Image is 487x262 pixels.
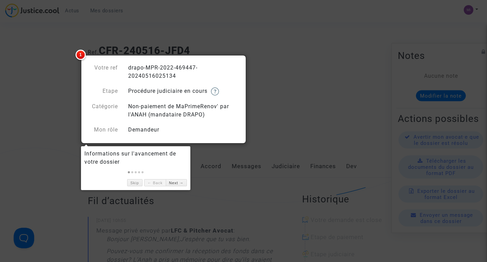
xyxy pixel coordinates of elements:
[83,126,123,134] div: Mon rôle
[166,179,187,186] a: Next →
[123,126,244,134] div: Demandeur
[211,87,219,96] img: help.svg
[123,102,244,119] div: Non-paiement de MaPrimeRenov' par l'ANAH (mandataire DRAPO)
[84,150,187,166] div: Informations sur l'avancement de votre dossier
[83,87,123,96] div: Etape
[127,179,143,186] a: Skip
[123,64,244,80] div: drapo-MPR-2022-469447-20240516025134
[123,87,244,96] div: Procédure judiciaire en cours
[76,50,86,60] span: 1
[83,102,123,119] div: Catégorie
[144,179,166,186] a: ← Back
[83,64,123,80] div: Votre ref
